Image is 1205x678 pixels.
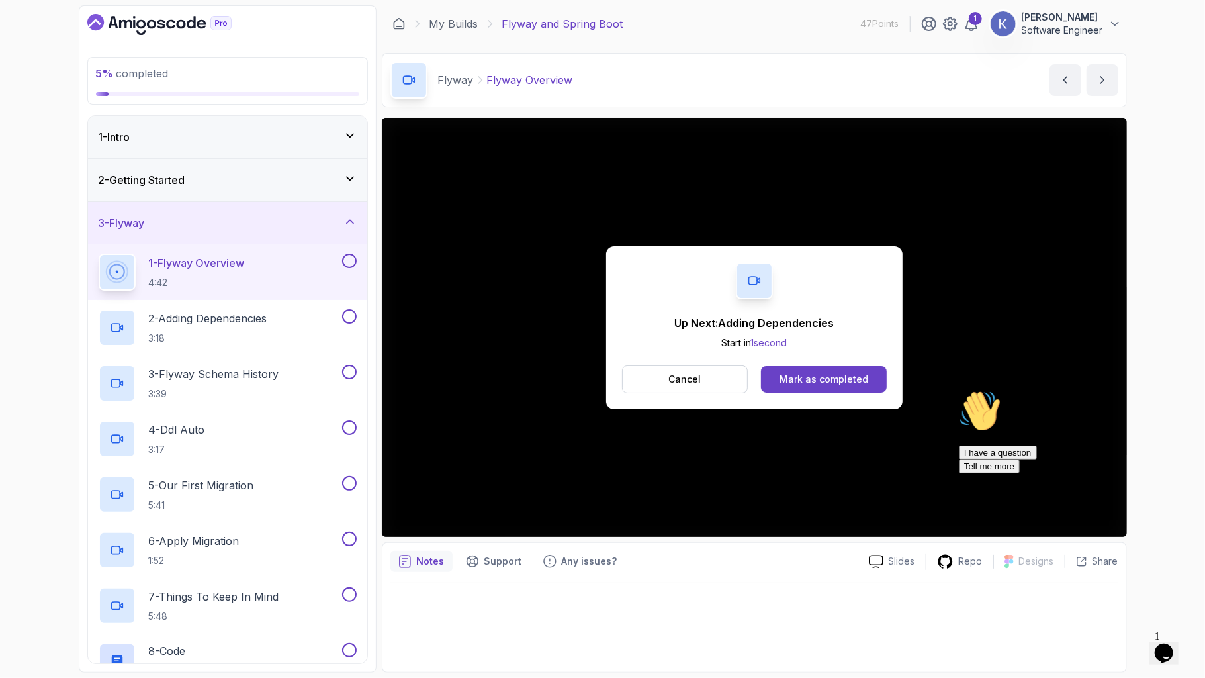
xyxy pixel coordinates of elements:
[458,551,530,572] button: Support button
[5,61,83,75] button: I have a question
[99,254,357,291] button: 1-Flyway Overview4:42
[1049,64,1081,96] button: previous content
[990,11,1122,37] button: user profile image[PERSON_NAME]Software Engineer
[1087,64,1118,96] button: next content
[502,16,623,32] p: Flyway and Spring Boot
[954,385,1192,618] iframe: chat widget
[149,643,186,659] p: 8 - Code
[99,587,357,624] button: 7-Things To Keep In Mind5:48
[149,366,279,382] p: 3 - Flyway Schema History
[429,16,478,32] a: My Builds
[99,129,130,145] h3: 1 - Intro
[889,555,915,568] p: Slides
[149,443,205,456] p: 3:17
[149,554,240,567] p: 1:52
[99,172,185,188] h3: 2 - Getting Started
[622,365,748,393] button: Cancel
[149,477,254,493] p: 5 - Our First Migration
[149,332,267,345] p: 3:18
[562,555,617,568] p: Any issues?
[674,315,834,331] p: Up Next: Adding Dependencies
[149,311,267,326] p: 2 - Adding Dependencies
[149,610,279,623] p: 5:48
[858,555,926,569] a: Slides
[861,17,899,30] p: 47 Points
[1022,24,1103,37] p: Software Engineer
[96,67,169,80] span: completed
[484,555,522,568] p: Support
[149,422,205,438] p: 4 - Ddl Auto
[99,215,145,231] h3: 3 - Flyway
[761,366,886,393] button: Mark as completed
[5,75,66,89] button: Tell me more
[88,202,367,244] button: 3-Flyway
[668,373,701,386] p: Cancel
[87,14,262,35] a: Dashboard
[1022,11,1103,24] p: [PERSON_NAME]
[149,499,254,512] p: 5:41
[99,420,357,458] button: 4-Ddl Auto3:17
[99,365,357,402] button: 3-Flyway Schema History3:39
[674,336,834,350] p: Start in
[780,373,868,386] div: Mark as completed
[390,551,453,572] button: notes button
[99,309,357,346] button: 2-Adding Dependencies3:18
[991,11,1016,36] img: user profile image
[535,551,625,572] button: Feedback button
[5,40,131,50] span: Hi! How can we help?
[88,159,367,201] button: 2-Getting Started
[149,589,279,605] p: 7 - Things To Keep In Mind
[5,5,48,48] img: :wave:
[926,554,993,570] a: Repo
[750,337,787,348] span: 1 second
[969,12,982,25] div: 1
[88,116,367,158] button: 1-Intro
[99,476,357,513] button: 5-Our First Migration5:41
[149,387,279,401] p: 3:39
[5,5,244,89] div: 👋Hi! How can we help?I have a questionTell me more
[149,255,245,271] p: 1 - Flyway Overview
[417,555,445,568] p: Notes
[149,533,240,549] p: 6 - Apply Migration
[96,67,114,80] span: 5 %
[392,17,406,30] a: Dashboard
[1149,625,1192,665] iframe: chat widget
[149,276,245,289] p: 4:42
[99,532,357,569] button: 6-Apply Migration1:52
[438,72,474,88] p: Flyway
[487,72,573,88] p: Flyway Overview
[963,16,979,32] a: 1
[382,118,1127,537] iframe: 1 - Flyway Overview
